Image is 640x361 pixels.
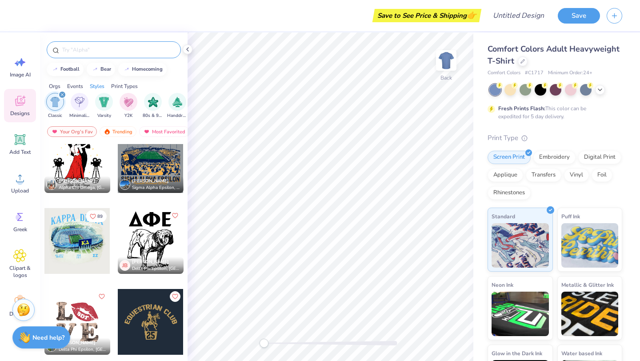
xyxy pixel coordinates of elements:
img: 80s & 90s Image [148,97,158,107]
button: Save [558,8,600,24]
span: Handdrawn [167,112,188,119]
img: trending.gif [104,128,111,135]
span: Varsity [97,112,111,119]
div: filter for Handdrawn [167,93,188,119]
div: Most Favorited [139,126,189,137]
span: Puff Ink [561,212,580,221]
strong: Fresh Prints Flash: [498,105,545,112]
span: Delta Phi Epsilon, [GEOGRAPHIC_DATA][US_STATE] [132,265,180,272]
img: Metallic & Glitter Ink [561,292,619,336]
div: Print Types [111,82,138,90]
div: Back [440,74,452,82]
button: Like [86,210,107,222]
span: Standard [492,212,515,221]
img: most_fav.gif [143,128,150,135]
span: Clipart & logos [5,265,35,279]
div: Print Type [488,133,622,143]
span: Neon Ink [492,280,513,289]
button: filter button [69,93,90,119]
span: [PERSON_NAME] [132,259,169,265]
img: most_fav.gif [51,128,58,135]
div: Trending [100,126,136,137]
div: Applique [488,168,523,182]
span: Greek [13,226,27,233]
span: [PERSON_NAME] [59,340,96,346]
div: Rhinestones [488,186,531,200]
button: filter button [167,93,188,119]
div: Events [67,82,83,90]
button: Like [170,291,180,302]
div: Accessibility label [260,339,268,348]
div: Your Org's Fav [47,126,97,137]
img: Back [437,52,455,69]
div: Orgs [49,82,60,90]
span: # C1717 [525,69,544,77]
div: homecoming [132,67,163,72]
span: Image AI [10,71,31,78]
img: Handdrawn Image [172,97,182,107]
button: Like [170,210,180,221]
span: Decorate [9,310,31,317]
div: Save to See Price & Shipping [375,9,479,22]
div: JB [120,260,130,271]
div: bear [100,67,111,72]
span: Minimalist [69,112,90,119]
span: [PERSON_NAME] [132,178,169,184]
button: filter button [95,93,113,119]
span: Water based Ink [561,349,602,358]
div: This color can be expedited for 5 day delivery. [498,104,608,120]
div: Transfers [526,168,561,182]
input: Untitled Design [486,7,551,24]
div: filter for 80s & 90s [143,93,163,119]
span: Alpha Chi Omega, [GEOGRAPHIC_DATA][US_STATE] [59,185,107,191]
button: bear [87,63,115,76]
img: Puff Ink [561,223,619,268]
img: trend_line.gif [123,67,130,72]
span: Delta Phi Epsilon, [GEOGRAPHIC_DATA][US_STATE] at [GEOGRAPHIC_DATA] [59,346,107,353]
img: Minimalist Image [75,97,84,107]
button: filter button [46,93,64,119]
span: Metallic & Glitter Ink [561,280,614,289]
div: Vinyl [564,168,589,182]
span: 👉 [467,10,476,20]
div: Digital Print [578,151,621,164]
div: filter for Y2K [120,93,137,119]
span: Y2K [124,112,132,119]
button: football [47,63,84,76]
img: Varsity Image [99,97,109,107]
span: Comfort Colors Adult Heavyweight T-Shirt [488,44,620,66]
img: Y2K Image [124,97,133,107]
img: trend_line.gif [92,67,99,72]
div: filter for Varsity [95,93,113,119]
button: filter button [143,93,163,119]
span: Classic [48,112,62,119]
div: Embroidery [533,151,576,164]
input: Try "Alpha" [61,45,175,54]
button: filter button [120,93,137,119]
span: Sigma Alpha Epsilon, [US_STATE][GEOGRAPHIC_DATA] [132,185,180,191]
span: [PERSON_NAME] [59,178,96,184]
div: filter for Minimalist [69,93,90,119]
span: Upload [11,187,29,194]
button: Like [96,291,107,302]
button: homecoming [118,63,167,76]
strong: Need help? [32,333,64,342]
span: 89 [97,214,103,219]
span: Glow in the Dark Ink [492,349,542,358]
img: Neon Ink [492,292,549,336]
span: Comfort Colors [488,69,520,77]
div: Foil [592,168,612,182]
img: Classic Image [50,97,60,107]
span: Minimum Order: 24 + [548,69,592,77]
span: Add Text [9,148,31,156]
span: 80s & 90s [143,112,163,119]
img: trend_line.gif [52,67,59,72]
span: Designs [10,110,30,117]
div: football [60,67,80,72]
img: Standard [492,223,549,268]
div: Screen Print [488,151,531,164]
div: filter for Classic [46,93,64,119]
div: Styles [90,82,104,90]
